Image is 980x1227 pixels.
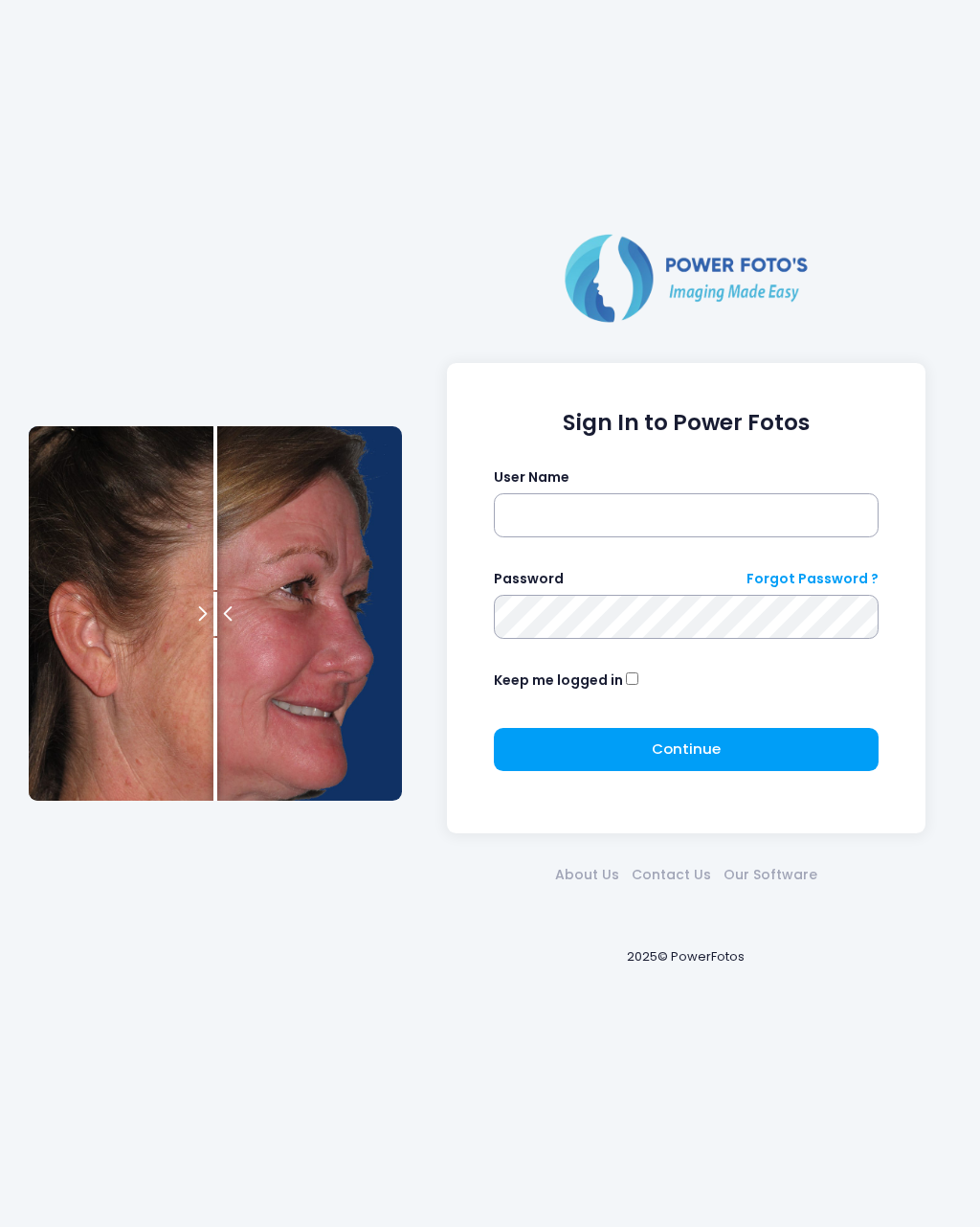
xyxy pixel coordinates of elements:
[494,728,880,772] button: Continue
[557,230,815,326] img: Logo
[717,865,823,885] a: Our Software
[746,569,879,589] a: Forgot Password ?
[625,865,717,885] a: Contact Us
[494,569,564,589] label: Password
[652,738,721,759] span: Continue
[421,916,951,997] div: 2025© PowerFotos
[494,467,569,488] label: User Name
[494,670,623,691] label: Keep me logged in
[548,865,625,885] a: About Us
[494,410,880,437] h1: Sign In to Power Fotos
